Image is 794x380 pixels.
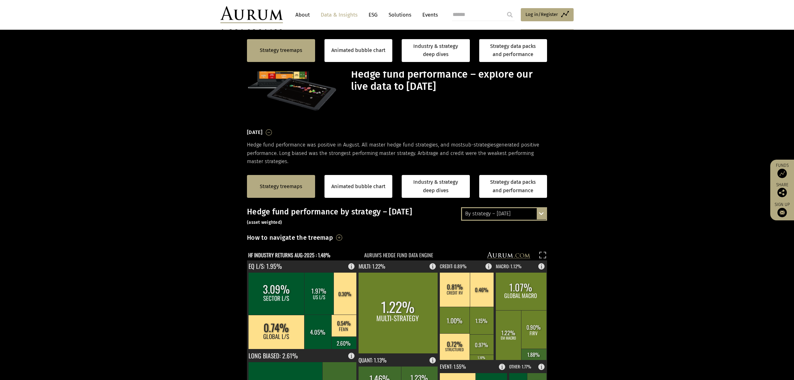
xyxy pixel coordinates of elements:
[504,8,516,21] input: Submit
[402,39,470,62] a: Industry & strategy deep dives
[247,207,547,226] h3: Hedge fund performance by strategy – [DATE]
[777,188,787,197] img: Share this post
[247,220,282,225] small: (asset weighted)
[385,9,415,21] a: Solutions
[419,9,438,21] a: Events
[479,39,547,62] a: Strategy data packs and performance
[220,6,283,23] img: Aurum
[292,9,313,21] a: About
[247,128,263,137] h3: [DATE]
[479,175,547,198] a: Strategy data packs and performance
[331,46,385,54] a: Animated bubble chart
[463,142,496,148] span: sub-strategies
[773,163,791,178] a: Funds
[521,8,574,21] a: Log in/Register
[777,208,787,217] img: Sign up to our newsletter
[247,232,333,243] h3: How to navigate the treemap
[777,169,787,178] img: Access Funds
[773,202,791,217] a: Sign up
[462,208,546,219] div: By strategy – [DATE]
[260,182,302,191] a: Strategy treemaps
[318,9,361,21] a: Data & Insights
[351,68,545,93] h1: Hedge fund performance – explore our live data to [DATE]
[525,11,558,18] span: Log in/Register
[365,9,381,21] a: ESG
[247,141,547,166] p: Hedge fund performance was positive in August. All master hedge fund strategies, and most generat...
[331,182,385,191] a: Animated bubble chart
[260,46,302,54] a: Strategy treemaps
[402,175,470,198] a: Industry & strategy deep dives
[773,183,791,197] div: Share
